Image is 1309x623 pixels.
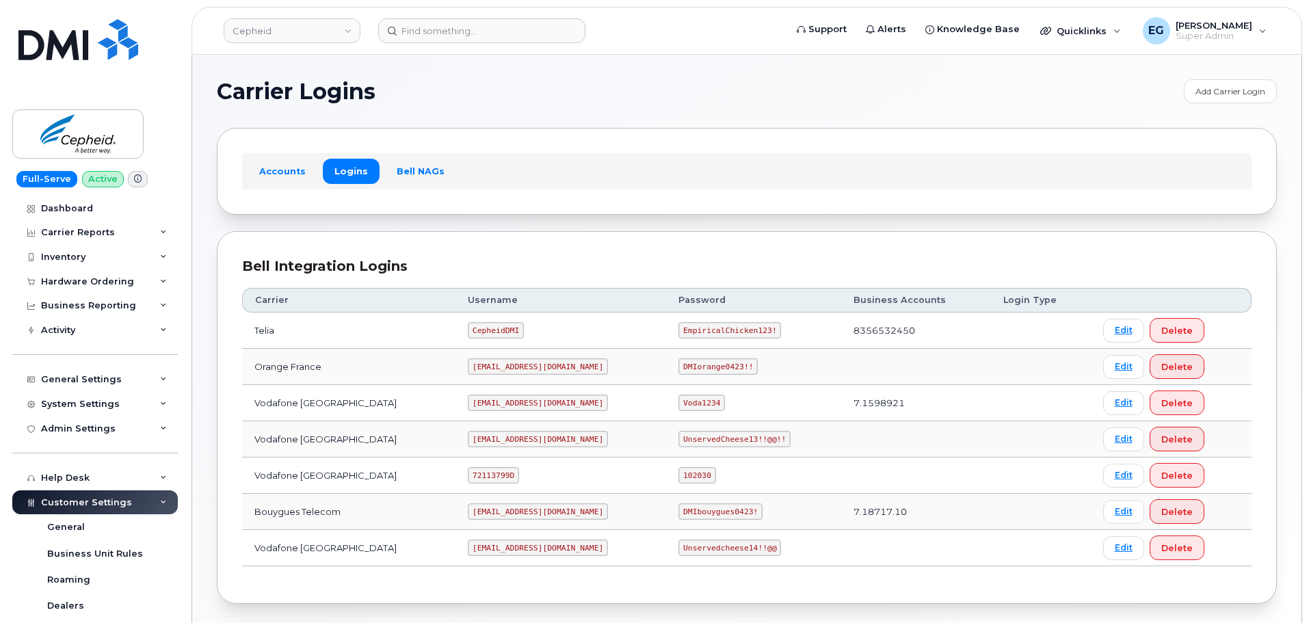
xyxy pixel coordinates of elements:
span: Delete [1161,433,1193,446]
a: Edit [1103,391,1144,415]
span: Delete [1161,360,1193,373]
td: 8356532450 [841,313,991,349]
span: Delete [1161,542,1193,555]
code: [EMAIL_ADDRESS][DOMAIN_NAME] [468,540,608,556]
td: Telia [242,313,455,349]
code: [EMAIL_ADDRESS][DOMAIN_NAME] [468,503,608,520]
a: Edit [1103,536,1144,560]
td: Bouygues Telecom [242,494,455,530]
a: Edit [1103,319,1144,343]
code: CepheidDMI [468,322,524,339]
td: 7.1598921 [841,385,991,421]
code: [EMAIL_ADDRESS][DOMAIN_NAME] [468,358,608,375]
a: Edit [1103,427,1144,451]
code: UnservedCheese13!!@@!! [678,431,791,447]
a: Add Carrier Login [1184,79,1277,103]
th: Carrier [242,288,455,313]
button: Delete [1150,463,1204,488]
code: Voda1234 [678,395,725,411]
code: 102030 [678,467,715,483]
a: Edit [1103,464,1144,488]
code: DMIorange0423!! [678,358,758,375]
code: DMIbouygues0423! [678,503,763,520]
button: Delete [1150,535,1204,560]
td: 7.18717.10 [841,494,991,530]
td: Vodafone [GEOGRAPHIC_DATA] [242,385,455,421]
iframe: Messenger Launcher [1249,564,1299,613]
span: Delete [1161,397,1193,410]
span: Delete [1161,469,1193,482]
code: [EMAIL_ADDRESS][DOMAIN_NAME] [468,431,608,447]
td: Vodafone [GEOGRAPHIC_DATA] [242,530,455,566]
button: Delete [1150,499,1204,524]
div: Bell Integration Logins [242,256,1252,276]
th: Username [455,288,666,313]
code: [EMAIL_ADDRESS][DOMAIN_NAME] [468,395,608,411]
span: Delete [1161,505,1193,518]
th: Password [666,288,841,313]
span: Delete [1161,324,1193,337]
button: Delete [1150,318,1204,343]
td: Vodafone [GEOGRAPHIC_DATA] [242,421,455,458]
a: Bell NAGs [385,159,456,183]
th: Business Accounts [841,288,991,313]
td: Vodafone [GEOGRAPHIC_DATA] [242,458,455,494]
a: Accounts [248,159,317,183]
td: Orange France [242,349,455,385]
button: Delete [1150,390,1204,415]
button: Delete [1150,354,1204,379]
code: Unservedcheese14!!@@ [678,540,781,556]
span: Carrier Logins [217,81,375,102]
button: Delete [1150,427,1204,451]
a: Edit [1103,355,1144,379]
code: 72113799D [468,467,519,483]
a: Edit [1103,500,1144,524]
a: Logins [323,159,380,183]
th: Login Type [991,288,1091,313]
code: EmpiricalChicken123! [678,322,781,339]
